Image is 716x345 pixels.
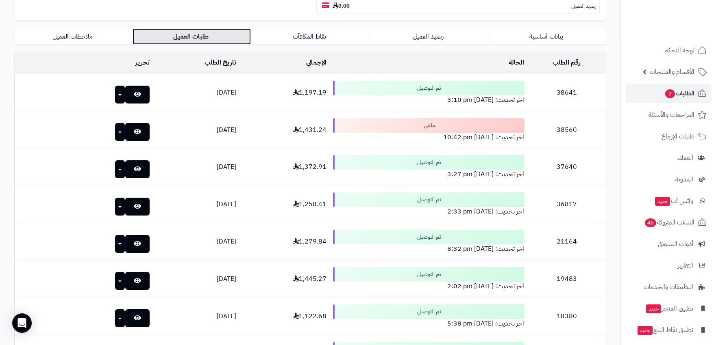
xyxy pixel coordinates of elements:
[370,28,488,45] a: رصيد العميل
[12,313,32,333] div: Open Intercom Messenger
[239,223,330,260] td: 1,279.84
[650,66,694,78] span: الأقسام والمنتجات
[644,281,693,293] span: التطبيقات والخدمات
[626,148,711,168] a: العملاء
[654,195,693,207] span: وآتس آب
[645,218,656,227] span: 46
[153,186,239,223] td: [DATE]
[626,84,711,103] a: الطلبات2
[649,109,694,121] span: المراجعات والأسئلة
[644,217,694,228] span: السلات المتروكة
[488,28,606,45] a: بيانات أساسية
[626,213,711,232] a: السلات المتروكة46
[626,277,711,297] a: التطبيقات والخدمات
[655,197,670,206] span: جديد
[646,304,661,313] span: جديد
[626,256,711,275] a: التقارير
[333,230,524,244] div: تم التوصيل
[677,152,693,164] span: العملاء
[333,155,524,170] div: تم التوصيل
[333,81,524,95] div: تم التوصيل
[658,238,693,250] span: أدوات التسويق
[330,223,528,260] td: اخر تحديث: [DATE] 8:32 pm
[626,105,711,125] a: المراجعات والأسئلة
[239,112,330,149] td: 1,431.24
[665,89,675,98] span: 2
[678,260,693,271] span: التقارير
[15,52,153,74] td: تحرير
[664,88,694,99] span: الطلبات
[330,261,528,298] td: اخر تحديث: [DATE] 2:02 pm
[528,149,606,185] td: 37640
[626,234,711,254] a: أدوات التسويق
[637,324,693,336] span: تطبيق نقاط البيع
[330,74,528,111] td: اخر تحديث: [DATE] 3:10 pm
[626,320,711,340] a: تطبيق نقاط البيعجديد
[571,2,596,10] small: رصيد العميل
[153,112,239,149] td: [DATE]
[638,326,653,335] span: جديد
[153,261,239,298] td: [DATE]
[528,74,606,111] td: 38641
[662,131,694,142] span: طلبات الإرجاع
[645,303,693,314] span: تطبيق المتجر
[675,174,693,185] span: المدونة
[251,28,369,45] a: نقاط المكافآت
[333,192,524,207] div: تم التوصيل
[333,267,524,282] div: تم التوصيل
[528,186,606,223] td: 36817
[239,261,330,298] td: 1,445.27
[239,298,330,335] td: 1,122.68
[153,223,239,260] td: [DATE]
[239,52,330,74] td: الإجمالي
[626,170,711,189] a: المدونة
[330,112,528,149] td: اخر تحديث: [DATE] 10:42 pm
[333,2,350,10] b: 0.00
[153,149,239,185] td: [DATE]
[153,298,239,335] td: [DATE]
[528,223,606,260] td: 21164
[528,52,606,74] td: رقم الطلب
[239,74,330,111] td: 1,197.19
[14,28,133,45] a: ملاحظات العميل
[239,186,330,223] td: 1,258.41
[153,74,239,111] td: [DATE]
[333,118,524,133] div: ملغي
[133,28,251,45] a: طلبات العميل
[330,298,528,335] td: اخر تحديث: [DATE] 5:38 pm
[626,299,711,318] a: تطبيق المتجرجديد
[333,304,524,319] div: تم التوصيل
[626,127,711,146] a: طلبات الإرجاع
[626,191,711,211] a: وآتس آبجديد
[626,41,711,60] a: لوحة التحكم
[661,20,708,37] img: logo-2.png
[239,149,330,185] td: 1,372.91
[153,52,239,74] td: تاريخ الطلب
[330,52,528,74] td: الحالة
[664,45,694,56] span: لوحة التحكم
[528,112,606,149] td: 38560
[528,261,606,298] td: 19483
[330,186,528,223] td: اخر تحديث: [DATE] 2:33 pm
[528,298,606,335] td: 18380
[330,149,528,185] td: اخر تحديث: [DATE] 3:27 pm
